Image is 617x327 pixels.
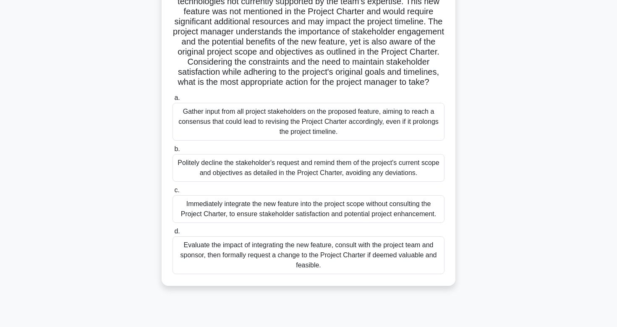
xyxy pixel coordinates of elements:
[174,145,180,152] span: b.
[173,103,444,141] div: Gather input from all project stakeholders on the proposed feature, aiming to reach a consensus t...
[173,236,444,274] div: Evaluate the impact of integrating the new feature, consult with the project team and sponsor, th...
[173,154,444,182] div: Politely decline the stakeholder's request and remind them of the project's current scope and obj...
[173,195,444,223] div: Immediately integrate the new feature into the project scope without consulting the Project Chart...
[174,228,180,235] span: d.
[174,186,179,194] span: c.
[174,94,180,101] span: a.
